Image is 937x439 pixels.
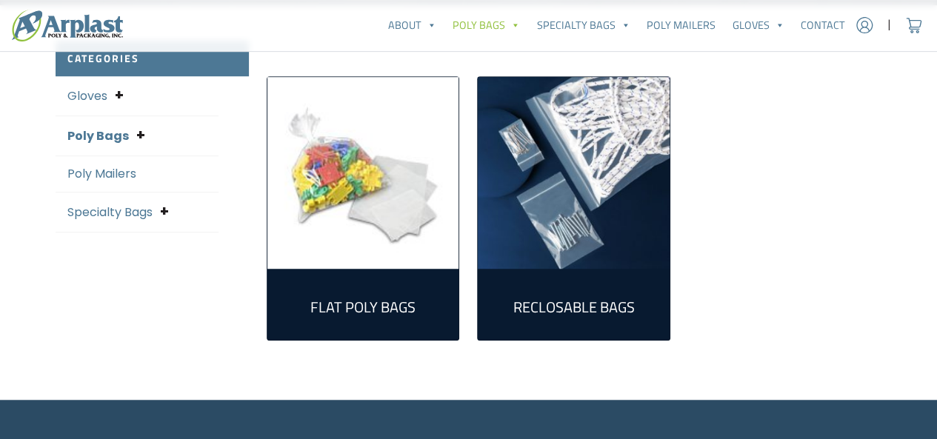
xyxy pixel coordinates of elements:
a: Poly Mailers [67,165,136,182]
a: Specialty Bags [529,10,638,40]
img: logo [12,10,123,41]
span: | [887,16,891,34]
a: About [380,10,444,40]
img: Flat Poly Bags [267,77,459,269]
a: Poly Bags [444,10,528,40]
h2: Categories [56,41,249,77]
a: Visit product category Flat Poly Bags [267,77,459,269]
a: Contact [793,10,853,40]
h2: Flat Poly Bags [279,298,447,316]
a: Visit product category Reclosable Bags [490,281,658,328]
h2: Reclosable Bags [490,298,658,316]
a: Visit product category Reclosable Bags [478,77,670,269]
img: Reclosable Bags [478,77,670,269]
a: Poly Bags [67,127,129,144]
a: Gloves [67,87,107,104]
a: Poly Mailers [638,10,724,40]
a: Specialty Bags [67,204,153,221]
a: Gloves [724,10,792,40]
a: Visit product category Flat Poly Bags [279,281,447,328]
